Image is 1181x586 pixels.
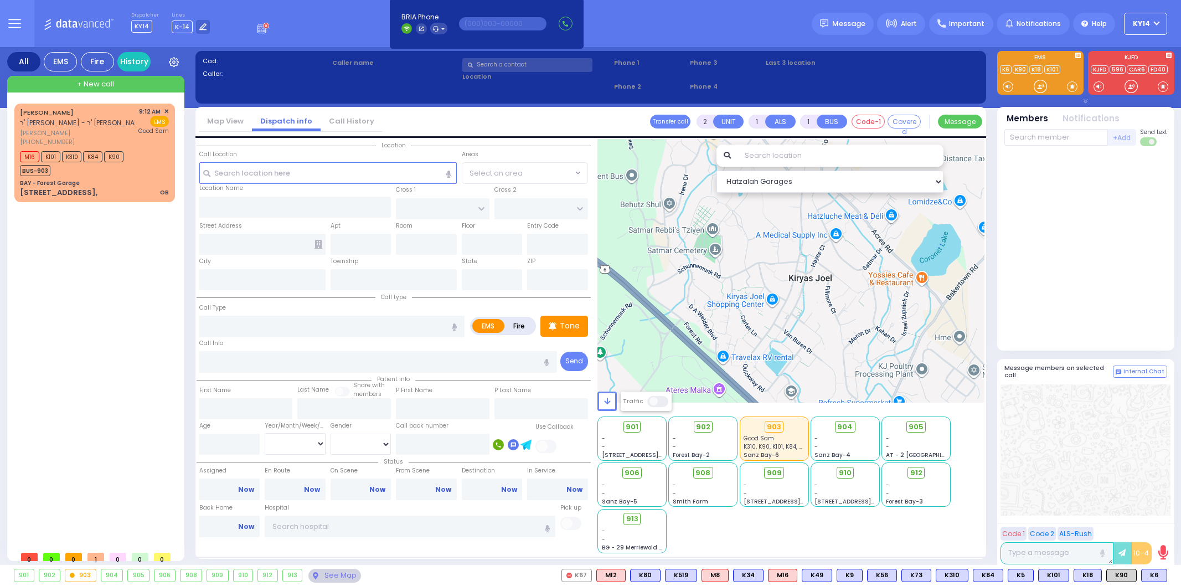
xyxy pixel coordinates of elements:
[1004,129,1108,146] input: Search member
[560,320,580,332] p: Tone
[765,421,784,433] div: 903
[867,569,897,582] div: BLS
[110,553,126,561] span: 0
[1038,569,1069,582] div: BLS
[39,569,60,582] div: 902
[139,107,161,116] span: 9:12 AM
[1141,569,1167,582] div: BLS
[602,535,605,543] span: -
[973,569,1003,582] div: K84
[164,107,169,116] span: ✕
[238,522,254,532] a: Now
[673,434,676,443] span: -
[234,569,253,582] div: 910
[673,497,708,506] span: Smith Farm
[150,116,169,127] span: EMS
[199,222,242,230] label: Street Address
[20,179,80,187] div: BAY - Forest Garage
[814,481,818,489] span: -
[696,421,710,433] span: 902
[1088,55,1174,63] label: KJFD
[1008,569,1034,582] div: BLS
[20,165,50,176] span: BUS-903
[744,451,779,459] span: Sanz Bay-6
[283,569,302,582] div: 913
[886,497,923,506] span: Forest Bay-3
[203,69,329,79] label: Caller:
[1007,112,1048,125] button: Members
[702,569,729,582] div: M8
[1074,569,1102,582] div: K18
[566,485,582,495] a: Now
[949,19,984,29] span: Important
[650,115,690,128] button: Transfer call
[238,485,254,495] a: Now
[695,467,710,479] span: 908
[62,151,81,162] span: K310
[886,434,889,443] span: -
[665,569,697,582] div: K519
[199,386,231,395] label: First Name
[258,569,277,582] div: 912
[101,569,123,582] div: 904
[1028,527,1056,541] button: Code 2
[1058,527,1094,541] button: ALS-Rush
[199,421,210,430] label: Age
[596,569,626,582] div: M12
[561,569,592,582] div: K67
[832,18,865,29] span: Message
[690,58,762,68] span: Phone 3
[614,82,686,91] span: Phone 2
[1017,19,1061,29] span: Notifications
[673,489,676,497] span: -
[744,489,747,497] span: -
[886,451,968,459] span: AT - 2 [GEOGRAPHIC_DATA]
[308,569,360,583] div: See map
[901,19,917,29] span: Alert
[265,516,555,537] input: Search hospital
[504,319,535,333] label: Fire
[814,489,818,497] span: -
[172,12,210,19] label: Lines
[1140,136,1158,147] label: Turn off text
[1116,369,1121,375] img: comment-alt.png
[372,375,415,383] span: Patient info
[535,423,574,431] label: Use Callback
[1074,569,1102,582] div: BLS
[936,569,968,582] div: K310
[626,421,638,433] span: 901
[199,184,243,193] label: Location Name
[560,352,588,371] button: Send
[44,52,77,71] div: EMS
[462,58,592,72] input: Search a contact
[814,451,850,459] span: Sanz Bay-4
[462,257,477,266] label: State
[459,17,546,30] input: (000)000-00000
[1148,65,1168,74] a: FD40
[369,485,385,495] a: Now
[1008,569,1034,582] div: K5
[1004,364,1113,379] h5: Message members on selected call
[814,443,818,451] span: -
[331,466,391,475] label: On Scene
[297,385,329,394] label: Last Name
[566,573,572,578] img: red-radio-icon.svg
[154,553,171,561] span: 0
[768,569,797,582] div: ALS
[625,467,640,479] span: 906
[501,485,517,495] a: Now
[104,151,123,162] span: K90
[396,222,412,230] label: Room
[470,168,523,179] span: Select an area
[265,421,326,430] div: Year/Month/Week/Day
[376,141,411,150] span: Location
[462,72,610,81] label: Location
[331,222,341,230] label: Apt
[83,151,102,162] span: K84
[396,421,448,430] label: Call back number
[20,128,135,138] span: [PERSON_NAME]
[160,188,169,197] div: OB
[802,569,832,582] div: BLS
[20,118,147,127] span: ר' [PERSON_NAME] - ר' [PERSON_NAME]
[614,58,686,68] span: Phone 1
